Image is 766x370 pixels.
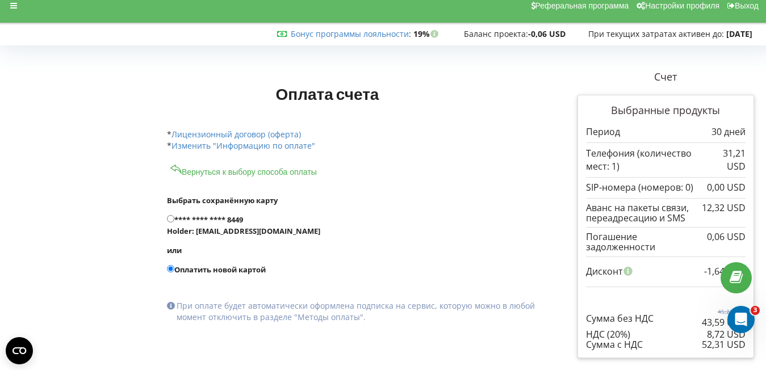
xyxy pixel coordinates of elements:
p: Сумма без НДС [586,312,654,325]
span: Настройки профиля [645,1,719,10]
p: При оплате будет автоматически оформлена подписка на сервис, которую можно в любой момент отключи... [177,300,535,323]
p: Выбранные продукты [586,103,746,118]
div: 8,72 USD [707,329,746,339]
div: Аванс на пакеты связи, переадресацию и SMS [586,203,746,224]
iframe: Intercom live chat [727,306,755,333]
div: НДС (20%) [586,329,746,339]
p: Счет [577,70,754,85]
div: Погашение задолженности [586,232,746,253]
p: 31,21 USD [708,147,746,173]
strong: 19% [413,28,441,39]
p: Период [586,125,620,138]
p: 45,23 USD [702,308,746,316]
input: Оплатить новой картой [167,265,174,272]
label: Выбрать сохранённую карту [167,195,536,206]
label: Оплатить новой картой [167,264,536,275]
div: Дисконт [586,260,746,282]
button: Open CMP widget [6,337,33,364]
p: SIP-номера (номеров: 0) [586,181,693,194]
strong: -0,06 USD [528,28,566,39]
span: : [291,28,411,39]
div: 0,06 USD [707,232,746,242]
p: 30 дней [711,125,746,138]
h1: Оплата счета [167,83,488,104]
p: Телефония (количество мест: 1) [586,147,708,173]
div: 52,31 USD [702,339,746,350]
span: Баланс проекта: [464,28,528,39]
p: 0,00 USD [707,181,746,194]
div: 12,32 USD [702,203,746,213]
div: -1,64 USD [704,260,746,282]
span: 3 [751,306,760,315]
div: Сумма с НДС [586,339,746,350]
span: Выход [735,1,759,10]
label: или [167,245,536,256]
p: 43,59 USD [702,316,746,329]
a: Изменить "Информацию по оплате" [171,140,315,151]
a: Бонус программы лояльности [291,28,409,39]
strong: [DATE] [726,28,752,39]
span: При текущих затратах активен до: [588,28,724,39]
span: Реферальная программа [535,1,629,10]
a: Лицензионный договор (оферта) [171,129,301,140]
